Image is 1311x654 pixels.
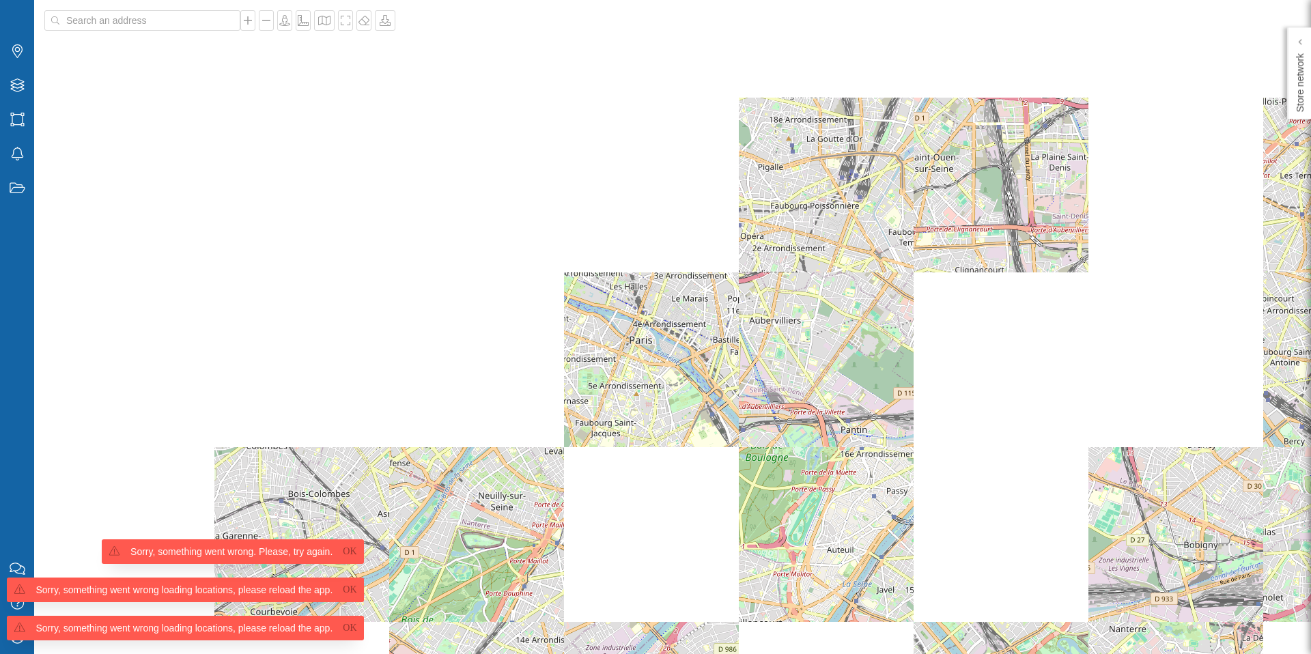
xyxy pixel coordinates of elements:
div: Sorry, something went wrong. Please, try again. [130,545,333,558]
a: Ok [339,583,360,597]
a: Ok [339,621,360,635]
div: Sorry, something went wrong loading locations, please reload the app. [36,583,333,597]
div: Sorry, something went wrong loading locations, please reload the app. [36,621,333,635]
p: Store network [1293,48,1307,112]
a: Ok [339,545,360,558]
